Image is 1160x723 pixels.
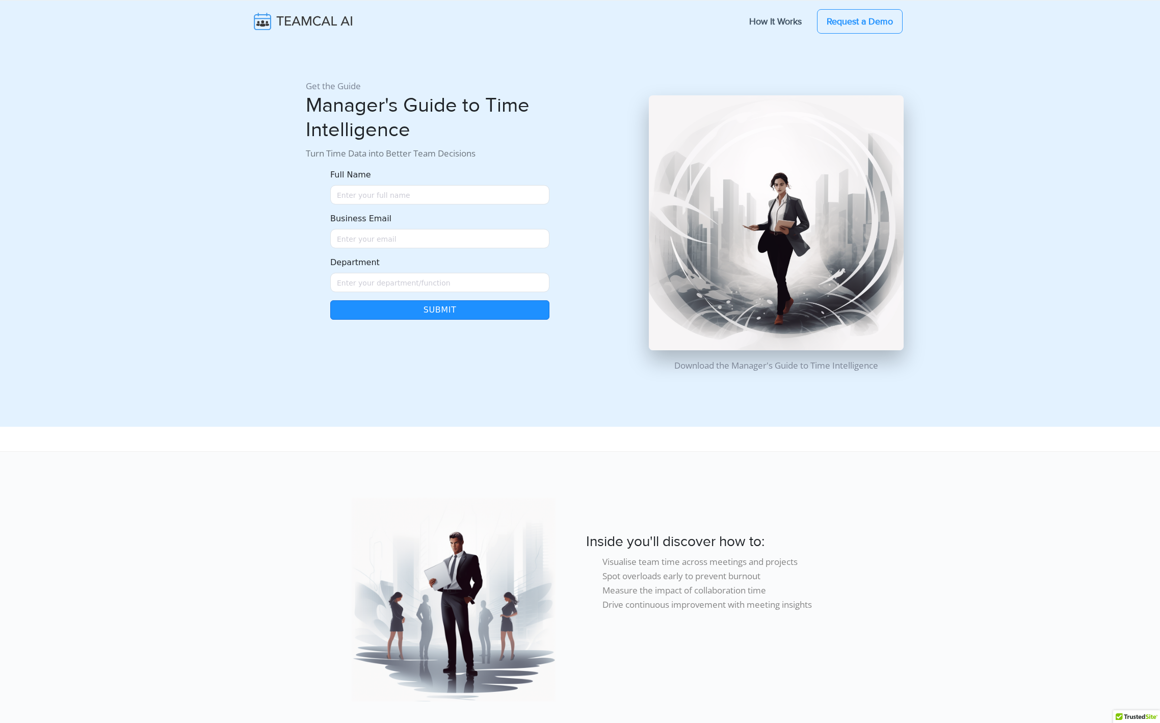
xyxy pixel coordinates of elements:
label: Business Email [330,213,391,225]
li: Visualise team time across meetings and projects [602,555,910,569]
input: Name must only contain letters and spaces [330,185,549,204]
label: Full Name [330,169,371,181]
input: Enter your department/function [330,273,549,292]
label: Department [330,256,380,269]
img: Manager insights illustration [352,498,556,702]
h1: Manager's Guide to Time Intelligence [306,93,574,142]
li: Drive continuous improvement with meeting insights [602,598,910,612]
a: How It Works [739,11,812,32]
button: Submit [330,300,549,320]
a: Request a Demo [817,9,903,34]
input: Enter your email [330,229,549,248]
h3: Inside you'll discover how to: [586,533,910,551]
p: Get the Guide [306,79,574,93]
li: Measure the impact of collaboration time [602,583,910,598]
li: Spot overloads early to prevent burnout [602,569,910,583]
img: Manager's guide cover [649,95,904,350]
p: Turn Time Data into Better Team Decisions [306,146,574,161]
p: Download the Manager's Guide to Time Intelligence [642,350,910,373]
